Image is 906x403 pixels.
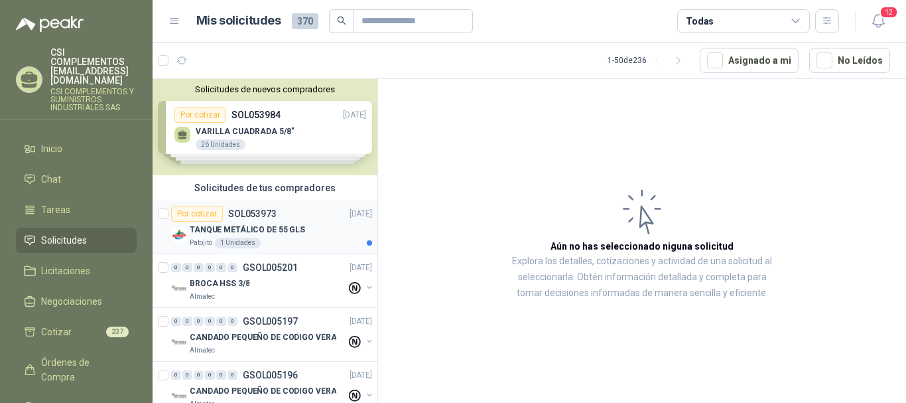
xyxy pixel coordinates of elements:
[196,11,281,31] h1: Mis solicitudes
[158,84,372,94] button: Solicitudes de nuevos compradores
[190,278,249,290] p: BROCA HSS 3/8
[190,291,215,302] p: Almatec
[16,136,137,161] a: Inicio
[205,370,215,380] div: 0
[511,254,773,301] p: Explora los detalles, cotizaciones y actividad de una solicitud al seleccionarla. Obtén informaci...
[171,317,181,326] div: 0
[182,317,192,326] div: 0
[41,233,87,248] span: Solicitudes
[16,197,137,222] a: Tareas
[16,228,137,253] a: Solicitudes
[550,239,734,254] h3: Aún no has seleccionado niguna solicitud
[50,48,137,85] p: CSI COMPLEMENTOS [EMAIL_ADDRESS][DOMAIN_NAME]
[182,263,192,272] div: 0
[41,202,70,217] span: Tareas
[171,335,187,351] img: Company Logo
[686,14,714,29] div: Todas
[879,6,898,19] span: 12
[216,263,226,272] div: 0
[608,50,689,71] div: 1 - 50 de 236
[190,385,336,398] p: CANDADO PEQUEÑO DE CODIGO VERA
[41,264,90,278] span: Licitaciones
[171,313,375,356] a: 0 0 0 0 0 0 GSOL005197[DATE] Company LogoCANDADO PEQUEÑO DE CODIGO VERAAlmatec
[700,48,799,73] button: Asignado a mi
[350,315,372,328] p: [DATE]
[41,141,62,156] span: Inicio
[194,263,204,272] div: 0
[153,175,377,201] div: Solicitudes de tus compradores
[171,260,375,302] a: 0 0 0 0 0 0 GSOL005201[DATE] Company LogoBROCA HSS 3/8Almatec
[228,209,277,218] p: SOL053973
[350,208,372,220] p: [DATE]
[216,370,226,380] div: 0
[350,262,372,274] p: [DATE]
[227,317,237,326] div: 0
[171,370,181,380] div: 0
[190,238,212,248] p: Patojito
[190,345,215,356] p: Almatec
[16,350,137,390] a: Órdenes de Compra
[190,224,305,236] p: TANQUE METÁLICO DE 55 GLS
[171,227,187,243] img: Company Logo
[337,16,346,25] span: search
[153,79,377,175] div: Solicitudes de nuevos compradoresPor cotizarSOL053984[DATE] VARILLA CUADRADA 5/8"26 UnidadesPor c...
[171,281,187,297] img: Company Logo
[41,172,61,187] span: Chat
[16,319,137,345] a: Cotizar237
[182,370,192,380] div: 0
[16,16,84,32] img: Logo peakr
[194,317,204,326] div: 0
[41,294,102,309] span: Negociaciones
[106,327,129,337] span: 237
[227,370,237,380] div: 0
[16,167,137,192] a: Chat
[50,88,137,112] p: CSI COMPLEMENTOS Y SUMINISTROS INDUSTRIALES SAS
[227,263,237,272] div: 0
[216,317,226,326] div: 0
[16,289,137,314] a: Negociaciones
[215,238,261,248] div: 1 Unidades
[243,263,298,272] p: GSOL005201
[41,325,72,339] span: Cotizar
[243,317,298,326] p: GSOL005197
[16,258,137,283] a: Licitaciones
[190,331,336,344] p: CANDADO PEQUEÑO DE CODIGO VERA
[292,13,318,29] span: 370
[205,263,215,272] div: 0
[171,206,223,222] div: Por cotizar
[243,370,298,380] p: GSOL005196
[171,263,181,272] div: 0
[194,370,204,380] div: 0
[153,201,377,254] a: Por cotizarSOL053973[DATE] Company LogoTANQUE METÁLICO DE 55 GLSPatojito1 Unidades
[866,9,890,33] button: 12
[809,48,890,73] button: No Leídos
[350,369,372,382] p: [DATE]
[41,355,124,384] span: Órdenes de Compra
[205,317,215,326] div: 0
